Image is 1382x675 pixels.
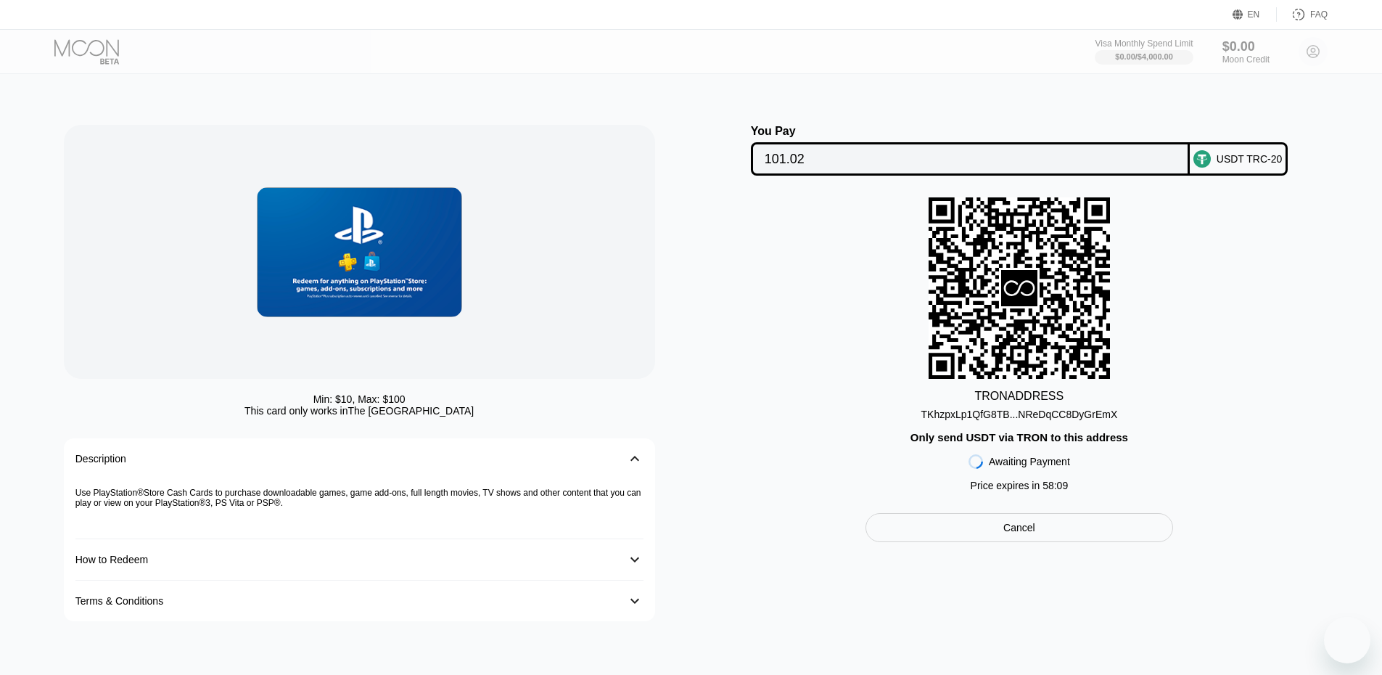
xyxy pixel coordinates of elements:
div: Awaiting Payment [989,456,1070,467]
div: 󰅀 [626,592,643,610]
div: How to Redeem [75,554,148,565]
div: 󰅀 [626,551,643,568]
div: TKhzpxLp1QfG8TB...NReDqCC8DyGrEmX [921,403,1118,420]
div: FAQ [1310,9,1328,20]
div: Visa Monthly Spend Limit$0.00/$4,000.00 [1095,38,1193,65]
div: TKhzpxLp1QfG8TB...NReDqCC8DyGrEmX [921,409,1118,420]
div: 󰅀 [626,450,643,467]
span: 58 : 09 [1042,480,1068,491]
div: Only send USDT via TRON to this address [910,431,1128,443]
div: Price expires in [971,480,1069,491]
div: Terms & Conditions [75,595,163,607]
div: This card only works in The [GEOGRAPHIC_DATA] [244,405,474,417]
div: Visa Monthly Spend Limit [1095,38,1193,49]
div: Description [75,453,126,465]
div: EN [1233,7,1277,22]
div: EN [1248,9,1260,20]
div: $0.00 / $4,000.00 [1115,52,1173,61]
div: Cancel [1003,521,1035,534]
div: FAQ [1277,7,1328,22]
div: USDT TRC-20 [1217,153,1283,165]
div: Min: $ 10 , Max: $ 100 [313,393,406,405]
p: Use PlayStation®Store Cash Cards to purchase downloadable games, game add-ons, full length movies... [75,488,643,508]
div: Cancel [865,513,1173,542]
div: You PayUSDT TRC-20 [706,125,1333,176]
div: TRON ADDRESS [975,390,1064,403]
iframe: Button to launch messaging window [1324,617,1370,663]
div: You Pay [751,125,1190,138]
